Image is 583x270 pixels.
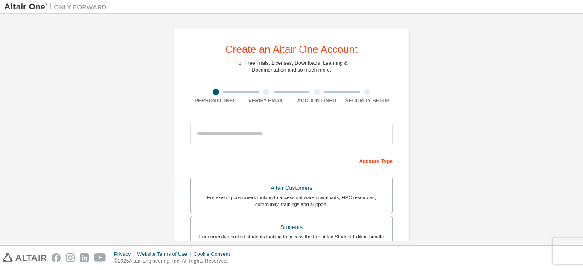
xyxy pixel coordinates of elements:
[291,97,342,104] div: Account Info
[225,44,358,55] div: Create an Altair One Account
[196,182,387,194] div: Altair Customers
[342,97,393,104] div: Security Setup
[241,97,292,104] div: Verify Email
[114,251,137,258] div: Privacy
[3,253,47,262] img: altair_logo.svg
[114,258,235,265] p: © 2025 Altair Engineering, Inc. All Rights Reserved.
[4,3,111,11] img: Altair One
[196,233,387,247] div: For currently enrolled students looking to access the free Altair Student Edition bundle and all ...
[196,221,387,233] div: Students
[94,253,106,262] img: youtube.svg
[52,253,61,262] img: facebook.svg
[190,97,241,104] div: Personal Info
[137,251,193,258] div: Website Terms of Use
[190,154,393,167] div: Account Type
[66,253,75,262] img: instagram.svg
[80,253,89,262] img: linkedin.svg
[236,60,348,73] div: For Free Trials, Licenses, Downloads, Learning & Documentation and so much more.
[196,194,387,208] div: For existing customers looking to access software downloads, HPC resources, community, trainings ...
[193,251,235,258] div: Cookie Consent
